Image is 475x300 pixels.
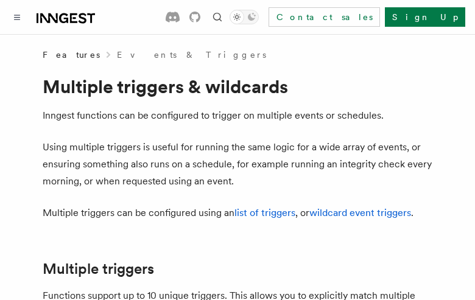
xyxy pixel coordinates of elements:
[234,207,295,218] a: list of triggers
[117,49,266,61] a: Events & Triggers
[43,260,154,277] a: Multiple triggers
[210,10,225,24] button: Find something...
[43,204,432,222] p: Multiple triggers can be configured using an , or .
[43,139,432,190] p: Using multiple triggers is useful for running the same logic for a wide array of events, or ensur...
[43,49,100,61] span: Features
[10,10,24,24] button: Toggle navigation
[43,75,432,97] h1: Multiple triggers & wildcards
[269,7,380,27] a: Contact sales
[43,107,432,124] p: Inngest functions can be configured to trigger on multiple events or schedules.
[385,7,465,27] a: Sign Up
[309,207,411,218] a: wildcard event triggers
[230,10,259,24] button: Toggle dark mode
